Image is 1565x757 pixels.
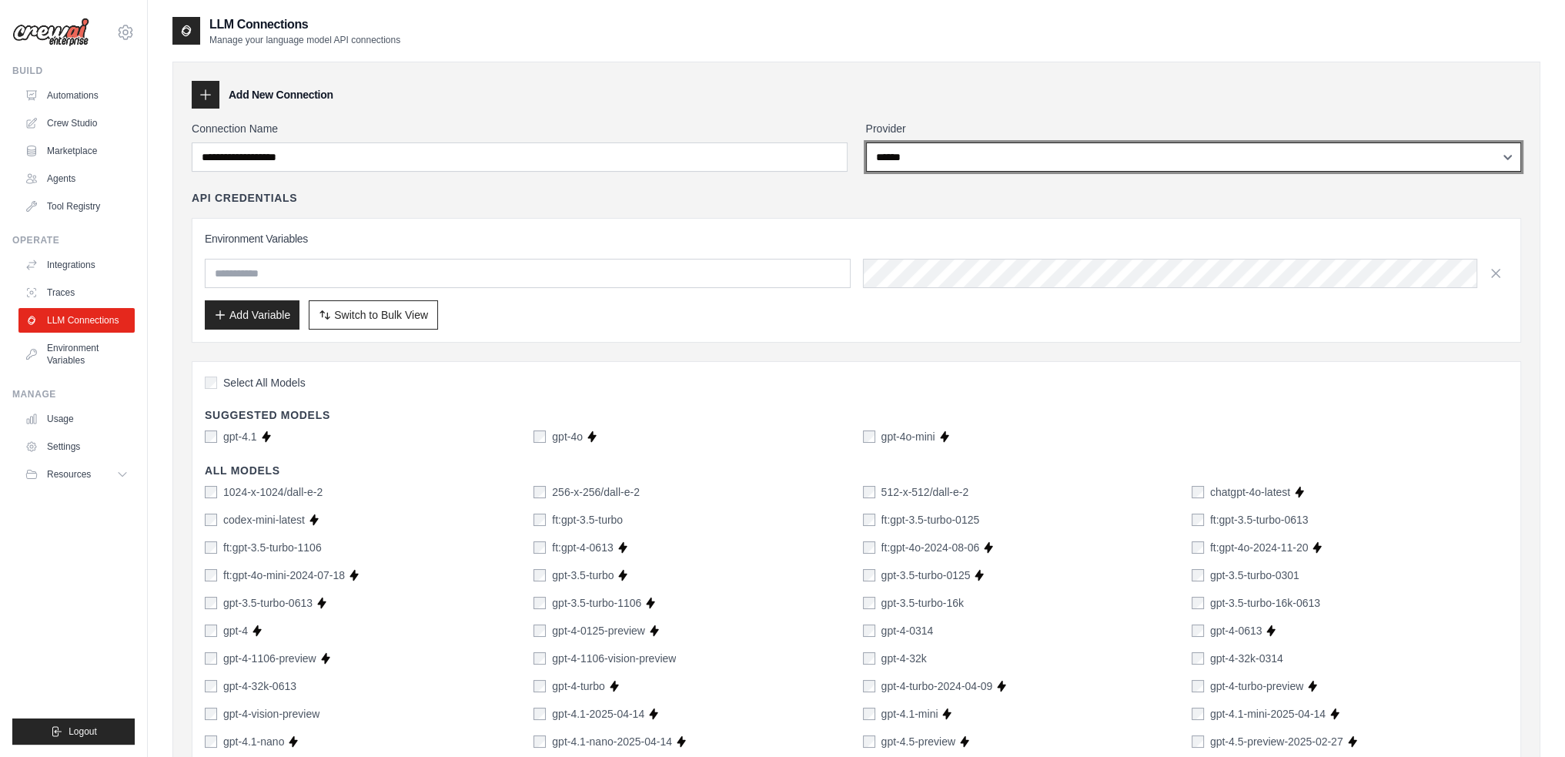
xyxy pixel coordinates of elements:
[552,651,676,666] label: gpt-4-1106-vision-preview
[1210,595,1320,611] label: gpt-3.5-turbo-16k-0613
[209,15,400,34] h2: LLM Connections
[223,678,296,694] label: gpt-4-32k-0613
[1192,735,1204,748] input: gpt-4.5-preview-2025-02-27
[205,597,217,609] input: gpt-3.5-turbo-0613
[863,708,875,720] input: gpt-4.1-mini
[863,430,875,443] input: gpt-4o-mini
[205,735,217,748] input: gpt-4.1-nano
[881,595,964,611] label: gpt-3.5-turbo-16k
[223,568,345,583] label: ft:gpt-4o-mini-2024-07-18
[18,336,135,373] a: Environment Variables
[18,111,135,136] a: Crew Studio
[552,429,583,444] label: gpt-4o
[552,734,672,749] label: gpt-4.1-nano-2025-04-14
[1210,512,1309,528] label: ft:gpt-3.5-turbo-0613
[1210,706,1326,722] label: gpt-4.1-mini-2025-04-14
[533,708,546,720] input: gpt-4.1-2025-04-14
[205,300,299,330] button: Add Variable
[18,434,135,459] a: Settings
[18,253,135,277] a: Integrations
[192,190,297,206] h4: API Credentials
[533,514,546,526] input: ft:gpt-3.5-turbo
[1210,734,1343,749] label: gpt-4.5-preview-2025-02-27
[552,678,604,694] label: gpt-4-turbo
[223,540,322,555] label: ft:gpt-3.5-turbo-1106
[533,430,546,443] input: gpt-4o
[1192,597,1204,609] input: gpt-3.5-turbo-16k-0613
[1210,678,1303,694] label: gpt-4-turbo-preview
[881,484,969,500] label: 512-x-512/dall-e-2
[205,541,217,554] input: ft:gpt-3.5-turbo-1106
[205,486,217,498] input: 1024-x-1024/dall-e-2
[863,680,875,692] input: gpt-4-turbo-2024-04-09
[223,734,284,749] label: gpt-4.1-nano
[1192,708,1204,720] input: gpt-4.1-mini-2025-04-14
[863,541,875,554] input: ft:gpt-4o-2024-08-06
[533,680,546,692] input: gpt-4-turbo
[552,706,644,722] label: gpt-4.1-2025-04-14
[69,725,97,738] span: Logout
[12,18,89,47] img: Logo
[881,678,993,694] label: gpt-4-turbo-2024-04-09
[209,34,400,46] p: Manage your language model API connections
[1210,651,1283,666] label: gpt-4-32k-0314
[18,139,135,163] a: Marketplace
[12,718,135,745] button: Logout
[552,568,614,583] label: gpt-3.5-turbo
[18,462,135,487] button: Resources
[18,166,135,191] a: Agents
[552,595,641,611] label: gpt-3.5-turbo-1106
[18,407,135,431] a: Usage
[552,512,623,528] label: ft:gpt-3.5-turbo
[881,734,956,749] label: gpt-4.5-preview
[552,540,613,555] label: ft:gpt-4-0613
[881,429,935,444] label: gpt-4o-mini
[863,514,875,526] input: ft:gpt-3.5-turbo-0125
[223,375,306,390] span: Select All Models
[223,429,257,444] label: gpt-4.1
[47,468,91,481] span: Resources
[192,121,848,136] label: Connection Name
[533,486,546,498] input: 256-x-256/dall-e-2
[1192,652,1204,665] input: gpt-4-32k-0314
[533,735,546,748] input: gpt-4.1-nano-2025-04-14
[533,541,546,554] input: ft:gpt-4-0613
[863,652,875,665] input: gpt-4-32k
[881,623,934,638] label: gpt-4-0314
[863,625,875,637] input: gpt-4-0314
[1192,625,1204,637] input: gpt-4-0613
[863,569,875,581] input: gpt-3.5-turbo-0125
[533,625,546,637] input: gpt-4-0125-preview
[1192,541,1204,554] input: ft:gpt-4o-2024-11-20
[205,514,217,526] input: codex-mini-latest
[205,231,1508,246] h3: Environment Variables
[223,651,316,666] label: gpt-4-1106-preview
[205,708,217,720] input: gpt-4-vision-preview
[881,512,980,528] label: ft:gpt-3.5-turbo-0125
[18,280,135,305] a: Traces
[533,652,546,665] input: gpt-4-1106-vision-preview
[205,377,217,389] input: Select All Models
[205,625,217,637] input: gpt-4
[18,308,135,333] a: LLM Connections
[552,484,640,500] label: 256-x-256/dall-e-2
[881,706,938,722] label: gpt-4.1-mini
[223,595,313,611] label: gpt-3.5-turbo-0613
[863,486,875,498] input: 512-x-512/dall-e-2
[205,680,217,692] input: gpt-4-32k-0613
[1192,514,1204,526] input: ft:gpt-3.5-turbo-0613
[1210,568,1299,583] label: gpt-3.5-turbo-0301
[12,65,135,77] div: Build
[309,300,438,330] button: Switch to Bulk View
[1210,540,1309,555] label: ft:gpt-4o-2024-11-20
[223,706,319,722] label: gpt-4-vision-preview
[18,83,135,108] a: Automations
[223,512,305,528] label: codex-mini-latest
[552,623,645,638] label: gpt-4-0125-preview
[1192,569,1204,581] input: gpt-3.5-turbo-0301
[18,194,135,219] a: Tool Registry
[1192,486,1204,498] input: chatgpt-4o-latest
[881,651,927,666] label: gpt-4-32k
[863,735,875,748] input: gpt-4.5-preview
[12,234,135,246] div: Operate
